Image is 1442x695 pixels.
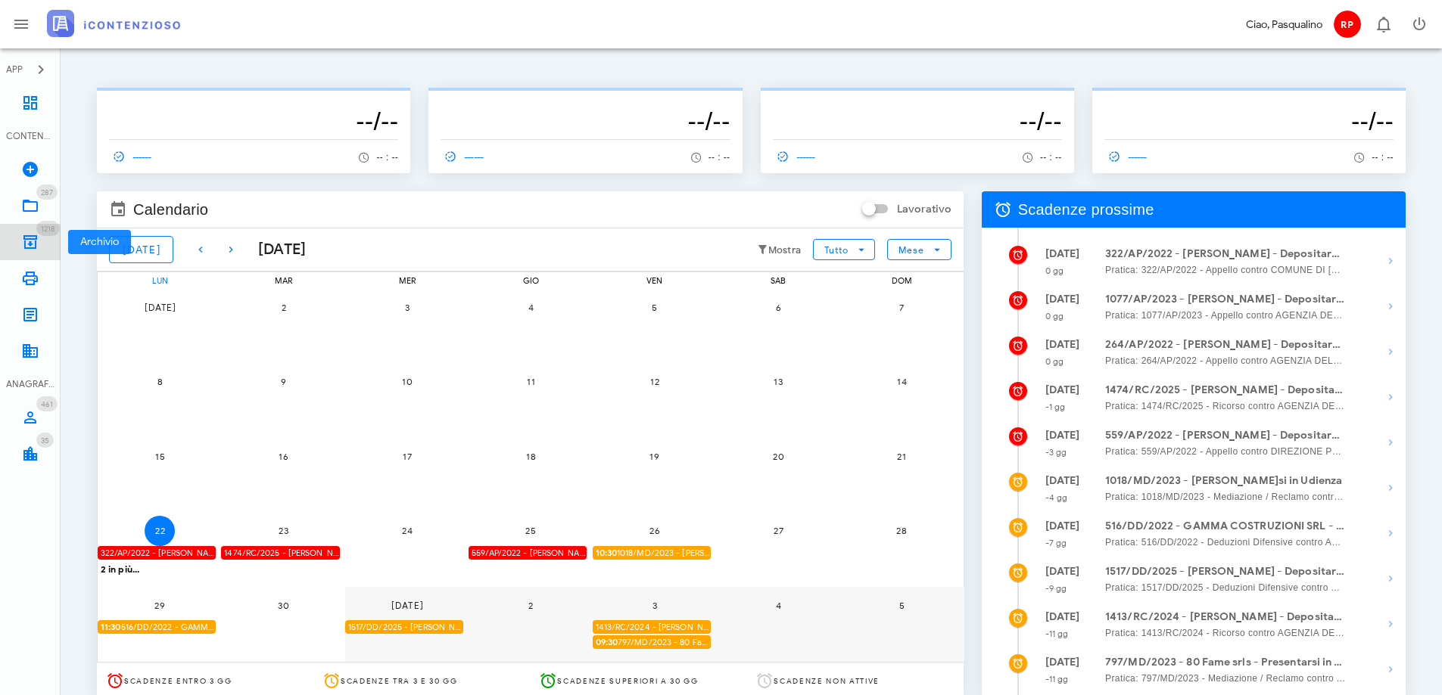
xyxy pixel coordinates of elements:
[515,376,546,387] span: 11
[1105,262,1346,278] span: Pratica: 322/AP/2022 - Appello contro COMUNE DI [GEOGRAPHIC_DATA] (Udienza)
[392,441,422,471] button: 17
[1375,246,1406,276] button: Mostra dettagli
[1105,337,1346,353] strong: 264/AP/2022 - [PERSON_NAME] - Depositare Documenti per Udienza
[886,451,917,462] span: 21
[269,451,299,462] span: 16
[1105,353,1346,368] span: Pratica: 264/AP/2022 - Appello contro AGENZIA DELLE ENTRATE - RISCOSSIONE (Udienza)
[269,600,299,611] span: 30
[1045,356,1064,367] small: 0 gg
[145,600,175,611] span: 29
[515,600,546,611] span: 2
[1045,492,1068,503] small: -4 gg
[345,272,469,289] div: mer
[145,367,175,397] button: 8
[1045,402,1066,412] small: -1 gg
[640,441,670,471] button: 19
[640,376,670,387] span: 12
[886,376,917,387] span: 14
[709,152,730,163] span: -- : --
[441,106,730,136] h3: --/--
[145,516,175,546] button: 22
[36,221,60,236] span: Distintivo
[1105,489,1346,504] span: Pratica: 1018/MD/2023 - Mediazione / Reclamo contro AGENZIA DELLE ENTRATE - RISCOSSIONE (Udienza)
[1375,337,1406,367] button: Mostra dettagli
[1104,106,1394,136] h3: --/--
[392,516,422,546] button: 24
[1045,583,1067,594] small: -9 gg
[886,590,917,620] button: 5
[640,367,670,397] button: 12
[515,451,546,462] span: 18
[345,620,463,634] div: 1517/DD/2025 - [PERSON_NAME] - Depositare i documenti processuali
[886,441,917,471] button: 21
[640,590,670,620] button: 3
[1045,447,1067,458] small: -3 gg
[109,94,398,106] p: --------------
[441,146,491,167] a: ------
[640,516,670,546] button: 26
[515,292,546,322] button: 4
[269,367,299,397] button: 9
[774,676,880,686] span: Scadenze non attive
[887,239,951,260] button: Mese
[36,396,58,411] span: Distintivo
[392,367,422,397] button: 10
[1372,152,1394,163] span: -- : --
[341,676,458,686] span: Scadenze tra 3 e 30 gg
[392,302,422,313] span: 3
[269,590,299,620] button: 30
[145,590,175,620] button: 29
[101,620,216,634] span: 516/DD/2022 - GAMMA COSTRUZIONI SRL - Presentarsi in Udienza
[898,244,924,256] span: Mese
[1045,656,1080,669] strong: [DATE]
[1328,6,1365,42] button: RP
[269,441,299,471] button: 16
[1105,382,1346,399] strong: 1474/RC/2025 - [PERSON_NAME] - Depositare Documenti per Udienza
[1045,628,1069,639] small: -11 gg
[1375,563,1406,594] button: Mostra dettagli
[6,129,55,143] div: CONTENZIOSO
[1105,291,1346,308] strong: 1077/AP/2023 - [PERSON_NAME] - Depositare Documenti per Udienza
[824,244,849,256] span: Tutto
[145,441,175,471] button: 15
[763,516,793,546] button: 27
[98,546,216,560] div: 322/AP/2022 - [PERSON_NAME] - Depositare Documenti per Udienza
[596,637,618,647] strong: 09:30
[1104,146,1154,167] a: ------
[392,292,422,322] button: 3
[41,399,53,409] span: 461
[133,197,208,222] span: Calendario
[886,525,917,536] span: 28
[640,525,670,536] span: 26
[596,635,711,650] span: 797/MD/2023 - 80 Fame srls - Presentarsi in Udienza
[763,376,793,387] span: 13
[1045,538,1067,548] small: -7 gg
[269,292,299,322] button: 2
[1105,246,1346,262] strong: 322/AP/2022 - [PERSON_NAME] - Depositare Documenti per Udienza
[469,272,593,289] div: gio
[1045,610,1080,623] strong: [DATE]
[392,376,422,387] span: 10
[101,622,121,632] strong: 11:30
[886,292,917,322] button: 7
[109,106,398,136] h3: --/--
[98,561,222,575] div: 2 in più...
[593,272,717,289] div: ven
[41,188,53,197] span: 287
[376,152,398,163] span: -- : --
[1375,473,1406,503] button: Mostra dettagli
[1105,427,1346,444] strong: 559/AP/2022 - [PERSON_NAME] - Depositare Documenti per Udienza
[36,185,58,200] span: Distintivo
[1045,383,1080,396] strong: [DATE]
[1045,565,1080,578] strong: [DATE]
[469,546,587,560] div: 559/AP/2022 - [PERSON_NAME] - Depositare Documenti per Udienza
[41,224,55,234] span: 1218
[897,202,951,217] label: Lavorativo
[1375,518,1406,548] button: Mostra dettagli
[763,600,793,611] span: 4
[6,377,55,391] div: ANAGRAFICA
[392,525,422,536] span: 24
[813,239,875,260] button: Tutto
[1105,654,1346,671] strong: 797/MD/2023 - 80 Fame srls - Presentarsi in Udienza
[269,376,299,387] span: 9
